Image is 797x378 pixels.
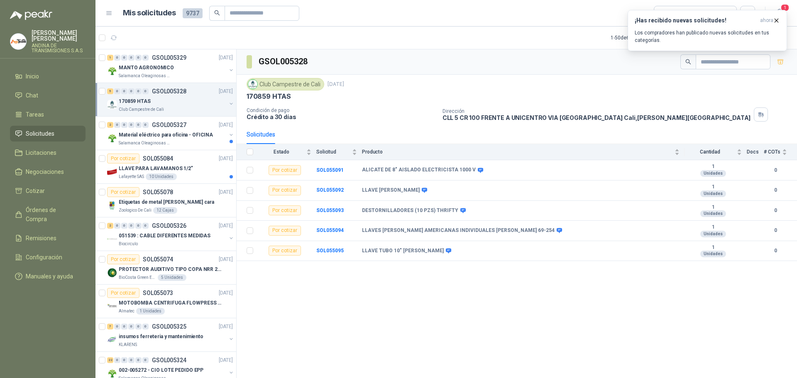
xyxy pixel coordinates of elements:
p: BioCosta Green Energy S.A.S [119,274,156,281]
p: ANDINA DE TRANSMISIONES S.A.S [32,43,86,53]
div: 0 [135,324,142,329]
b: SOL055091 [316,167,344,173]
span: Órdenes de Compra [26,205,78,224]
b: 1 [685,184,742,190]
div: 22 [107,357,113,363]
div: 0 [114,88,120,94]
a: 7 0 0 0 0 0 GSOL005325[DATE] Company Logoinsumos ferreteria y mantenimientoKLARENS [107,322,235,348]
img: Company Logo [107,66,117,76]
div: 2 [107,122,113,128]
div: 0 [142,88,149,94]
p: GSOL005328 [152,88,186,94]
img: Company Logo [107,234,117,244]
p: SOL055074 [143,256,173,262]
img: Company Logo [107,268,117,278]
button: ¡Has recibido nuevas solicitudes!ahora Los compradores han publicado nuevas solicitudes en tus ca... [628,10,787,51]
span: Negociaciones [26,167,64,176]
a: Por cotizarSOL055073[DATE] Company LogoMOTOBOMBA CENTRIFUGA FLOWPRESS 1.5HP-220Almatec1 Unidades [95,285,236,318]
b: 1 [685,224,742,231]
th: Cantidad [685,144,747,160]
div: Todas [659,9,677,18]
div: Unidades [700,170,726,177]
div: 12 Cajas [153,207,177,214]
img: Company Logo [107,301,117,311]
div: Unidades [700,190,726,197]
p: insumos ferreteria y mantenimiento [119,333,203,341]
h3: ¡Has recibido nuevas solicitudes! [635,17,757,24]
div: 0 [142,122,149,128]
span: Inicio [26,72,39,81]
div: 0 [121,357,127,363]
a: 2 0 0 0 0 0 GSOL005327[DATE] Company LogoMaterial eléctrico para oficina - OFICINASalamanca Oleag... [107,120,235,146]
p: Dirección [443,108,751,114]
b: 1 [685,163,742,170]
img: Logo peakr [10,10,52,20]
p: 170859 HTAS [119,98,151,105]
p: MOTOBOMBA CENTRIFUGA FLOWPRESS 1.5HP-220 [119,299,222,307]
img: Company Logo [107,200,117,210]
p: 051539 : CABLE DIFERENTES MEDIDAS [119,232,210,240]
div: 0 [121,122,127,128]
span: Chat [26,91,38,100]
div: 7 [107,324,113,329]
th: Docs [747,144,764,160]
a: Configuración [10,249,86,265]
b: DESTORNILLADORES (10 PZS) THRIFTY [362,207,458,214]
div: Unidades [700,231,726,237]
div: 0 [114,324,120,329]
p: 170859 HTAS [247,92,291,101]
a: Licitaciones [10,145,86,161]
p: Almatec [119,308,134,315]
div: 0 [114,223,120,229]
p: Biocirculo [119,241,138,247]
span: Solicitud [316,149,350,155]
div: 1 [107,55,113,61]
div: 0 [135,357,142,363]
img: Company Logo [107,335,117,345]
a: Solicitudes [10,126,86,141]
p: [DATE] [328,80,344,88]
span: ahora [760,17,773,24]
a: Negociaciones [10,164,86,180]
p: [DATE] [219,222,233,230]
p: Los compradores han publicado nuevas solicitudes en tus categorías. [635,29,780,44]
b: SOL055094 [316,227,344,233]
div: 0 [121,55,127,61]
b: SOL055092 [316,187,344,193]
div: Por cotizar [269,165,301,175]
p: Salamanca Oleaginosas SAS [119,73,171,79]
span: 1 [780,4,790,12]
p: Lafayette SAS [119,173,144,180]
div: 0 [128,357,134,363]
span: Manuales y ayuda [26,272,73,281]
div: Club Campestre de Cali [247,78,324,90]
b: SOL055095 [316,248,344,254]
p: Condición de pago [247,107,436,113]
span: # COTs [764,149,780,155]
div: 0 [135,223,142,229]
p: [DATE] [219,188,233,196]
span: search [214,10,220,16]
p: PROTECTOR AUDITIVO TIPO COPA NRR 23dB [119,266,222,273]
div: 0 [121,324,127,329]
p: LLAVE PARA LAVAMANOS 1/2" [119,165,193,173]
b: 1 [685,204,742,211]
div: Por cotizar [107,254,139,264]
span: Producto [362,149,673,155]
b: 0 [764,166,787,174]
span: Tareas [26,110,44,119]
div: 0 [128,223,134,229]
div: 0 [128,55,134,61]
p: [DATE] [219,289,233,297]
button: 1 [772,6,787,21]
div: 0 [135,88,142,94]
th: Estado [258,144,316,160]
div: 0 [114,122,120,128]
h3: GSOL005328 [259,55,309,68]
p: [PERSON_NAME] [PERSON_NAME] [32,30,86,41]
div: 0 [135,122,142,128]
div: 0 [128,88,134,94]
span: Solicitudes [26,129,54,138]
div: Por cotizar [107,288,139,298]
div: 1 - 50 de 6411 [611,31,665,44]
